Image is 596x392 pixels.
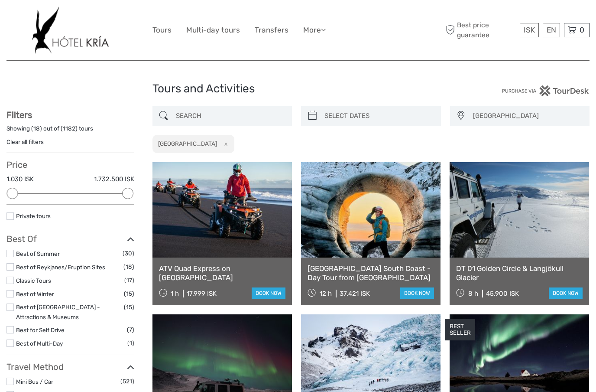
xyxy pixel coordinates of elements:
[124,302,134,312] span: (15)
[445,319,475,340] div: BEST SELLER
[152,82,444,96] h1: Tours and Activities
[152,24,172,36] a: Tours
[6,175,34,184] label: 1.030 ISK
[127,338,134,348] span: (1)
[100,13,110,24] button: Open LiveChat chat widget
[6,160,134,170] h3: Price
[123,248,134,258] span: (30)
[468,290,478,297] span: 8 h
[303,24,326,36] a: More
[255,24,288,36] a: Transfers
[16,212,51,219] a: Private tours
[124,289,134,299] span: (15)
[16,327,65,333] a: Best for Self Drive
[158,140,217,147] h2: [GEOGRAPHIC_DATA]
[124,275,134,285] span: (17)
[127,325,134,335] span: (7)
[16,304,100,320] a: Best of [GEOGRAPHIC_DATA] - Attractions & Museums
[63,124,75,133] label: 1182
[6,362,134,372] h3: Travel Method
[218,139,230,148] button: x
[16,378,53,385] a: Mini Bus / Car
[340,290,370,297] div: 37.421 ISK
[123,262,134,272] span: (18)
[6,138,44,145] a: Clear all filters
[444,20,518,39] span: Best price guarantee
[6,124,134,138] div: Showing ( ) out of ( ) tours
[469,109,586,123] button: [GEOGRAPHIC_DATA]
[120,376,134,386] span: (521)
[159,264,285,282] a: ATV Quad Express on [GEOGRAPHIC_DATA]
[12,15,98,22] p: We're away right now. Please check back later!
[321,108,437,124] input: SELECT DATES
[6,234,134,244] h3: Best Of
[94,175,134,184] label: 1.732.500 ISK
[172,108,288,124] input: SEARCH
[578,26,586,34] span: 0
[187,290,217,297] div: 17.999 ISK
[502,85,590,96] img: PurchaseViaTourDesk.png
[524,26,535,34] span: ISK
[543,23,560,37] div: EN
[252,287,285,299] a: book now
[456,264,583,282] a: DT 01 Golden Circle & Langjökull Glacier
[32,7,109,54] img: 532-e91e591f-ac1d-45f7-9962-d0f146f45aa0_logo_big.jpg
[549,287,583,299] a: book now
[400,287,434,299] a: book now
[16,291,54,297] a: Best of Winter
[186,24,240,36] a: Multi-day tours
[6,110,32,120] strong: Filters
[486,290,519,297] div: 45.900 ISK
[16,250,60,257] a: Best of Summer
[16,277,51,284] a: Classic Tours
[171,290,179,297] span: 1 h
[320,290,332,297] span: 12 h
[308,264,434,282] a: [GEOGRAPHIC_DATA] South Coast - Day Tour from [GEOGRAPHIC_DATA]
[33,124,40,133] label: 18
[16,264,105,271] a: Best of Reykjanes/Eruption Sites
[16,340,63,347] a: Best of Multi-Day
